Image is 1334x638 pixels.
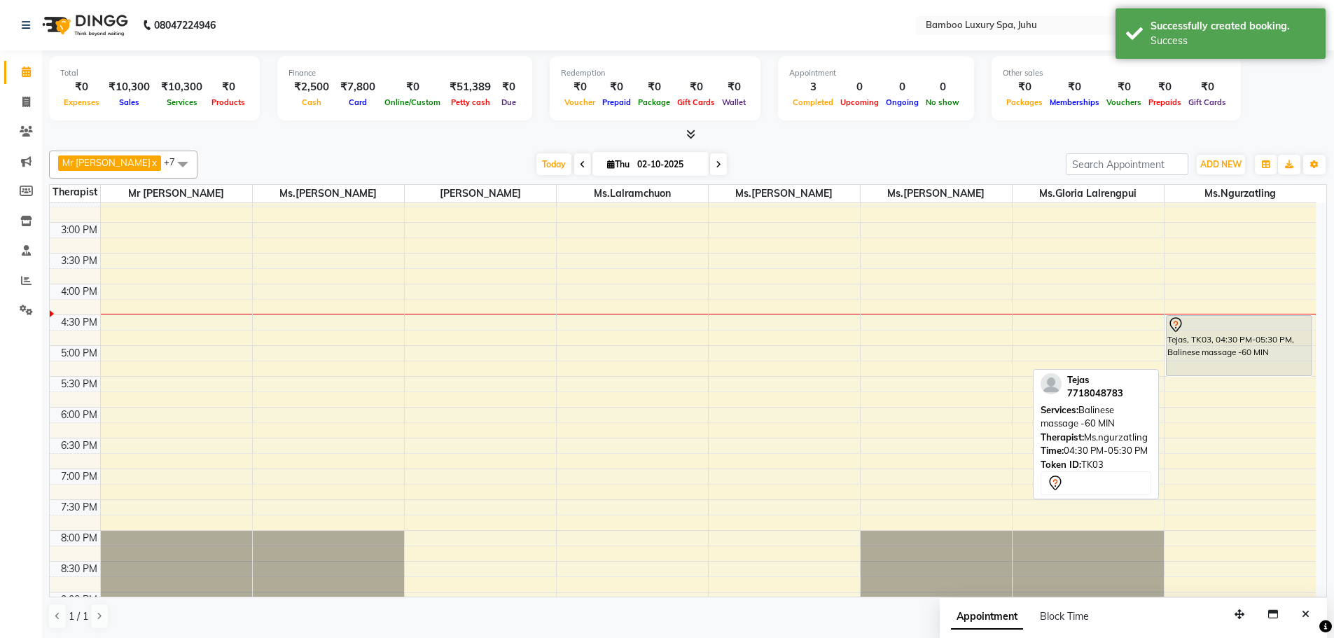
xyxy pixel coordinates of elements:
[951,604,1023,630] span: Appointment
[1003,67,1230,79] div: Other sales
[163,97,201,107] span: Services
[381,79,444,95] div: ₹0
[69,609,88,624] span: 1 / 1
[1067,387,1123,401] div: 7718048783
[1185,79,1230,95] div: ₹0
[1046,79,1103,95] div: ₹0
[561,97,599,107] span: Voucher
[58,377,100,391] div: 5:30 PM
[405,185,556,202] span: [PERSON_NAME]
[58,254,100,268] div: 3:30 PM
[1165,185,1316,202] span: Ms.Ngurzatling
[58,315,100,330] div: 4:30 PM
[789,79,837,95] div: 3
[882,79,922,95] div: 0
[633,154,703,175] input: 2025-10-02
[58,408,100,422] div: 6:00 PM
[1067,374,1090,385] span: Tejas
[599,79,634,95] div: ₹0
[101,185,252,202] span: Mr [PERSON_NAME]
[1041,458,1151,472] div: TK03
[1041,431,1151,445] div: Ms.ngurzatling
[58,531,100,546] div: 8:00 PM
[599,97,634,107] span: Prepaid
[1003,79,1046,95] div: ₹0
[789,97,837,107] span: Completed
[58,284,100,299] div: 4:00 PM
[1041,404,1078,415] span: Services:
[62,157,151,168] span: Mr [PERSON_NAME]
[1003,97,1046,107] span: Packages
[60,67,249,79] div: Total
[60,97,103,107] span: Expenses
[718,97,749,107] span: Wallet
[674,79,718,95] div: ₹0
[154,6,216,45] b: 08047224946
[718,79,749,95] div: ₹0
[634,97,674,107] span: Package
[58,562,100,576] div: 8:30 PM
[1103,97,1145,107] span: Vouchers
[1151,34,1315,48] div: Success
[345,97,370,107] span: Card
[561,67,749,79] div: Redemption
[60,79,103,95] div: ₹0
[561,79,599,95] div: ₹0
[1046,97,1103,107] span: Memberships
[496,79,521,95] div: ₹0
[789,67,963,79] div: Appointment
[1041,444,1151,458] div: 04:30 PM-05:30 PM
[1041,445,1064,456] span: Time:
[50,185,100,200] div: Therapist
[164,156,186,167] span: +7
[498,97,520,107] span: Due
[1167,316,1312,375] div: Tejas, TK03, 04:30 PM-05:30 PM, Balinese massage -60 MIN
[922,79,963,95] div: 0
[208,97,249,107] span: Products
[151,157,157,168] a: x
[253,185,404,202] span: Ms.[PERSON_NAME]
[837,97,882,107] span: Upcoming
[1013,185,1164,202] span: Ms.Gloria Lalrengpui
[1185,97,1230,107] span: Gift Cards
[447,97,494,107] span: Petty cash
[289,67,521,79] div: Finance
[1041,459,1081,470] span: Token ID:
[1066,153,1188,175] input: Search Appointment
[1145,79,1185,95] div: ₹0
[1103,79,1145,95] div: ₹0
[604,159,633,169] span: Thu
[837,79,882,95] div: 0
[1041,373,1062,394] img: profile
[58,438,100,453] div: 6:30 PM
[298,97,325,107] span: Cash
[58,469,100,484] div: 7:00 PM
[674,97,718,107] span: Gift Cards
[335,79,381,95] div: ₹7,800
[634,79,674,95] div: ₹0
[155,79,208,95] div: ₹10,300
[36,6,132,45] img: logo
[1041,431,1084,443] span: Therapist:
[58,346,100,361] div: 5:00 PM
[922,97,963,107] span: No show
[116,97,143,107] span: Sales
[1151,19,1315,34] div: Successfully created booking.
[1145,97,1185,107] span: Prepaids
[557,185,708,202] span: Ms.Lalramchuon
[1040,610,1089,623] span: Block Time
[381,97,444,107] span: Online/Custom
[289,79,335,95] div: ₹2,500
[58,223,100,237] div: 3:00 PM
[103,79,155,95] div: ₹10,300
[1200,159,1242,169] span: ADD NEW
[208,79,249,95] div: ₹0
[1295,604,1316,625] button: Close
[58,592,100,607] div: 9:00 PM
[536,153,571,175] span: Today
[444,79,496,95] div: ₹51,389
[861,185,1012,202] span: Ms.[PERSON_NAME]
[882,97,922,107] span: Ongoing
[1197,155,1245,174] button: ADD NEW
[709,185,860,202] span: Ms.[PERSON_NAME]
